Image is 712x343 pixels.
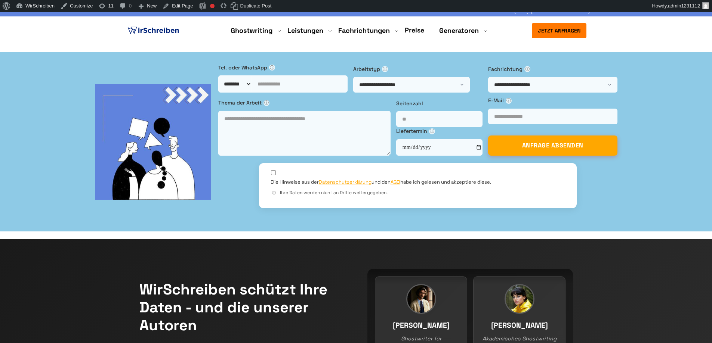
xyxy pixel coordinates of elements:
span: ⓘ [382,66,388,72]
label: Die Hinweise aus der und den habe ich gelesen und akzeptiere diese. [271,179,491,185]
a: Ghostwriting [231,26,272,35]
label: E-Mail [488,96,617,105]
label: Tel. oder WhatsApp [218,63,348,72]
h3: [PERSON_NAME] [383,309,459,321]
label: Arbeitstyp [353,65,483,73]
a: AGB [391,179,400,185]
a: Datenschutzerklärung [319,179,372,185]
label: Thema der Arbeit [218,99,391,107]
label: Fachrichtung [488,65,617,73]
img: bg [95,84,211,200]
span: ⓘ [429,128,435,134]
h2: WirSchreiben schützt Ihre Daten - und die unserer Autoren [139,281,345,334]
img: logo ghostwriter-österreich [126,25,181,36]
div: Focus keyphrase not set [210,4,215,8]
a: Generatoren [439,26,479,35]
span: ⓘ [271,190,277,196]
a: Fachrichtungen [338,26,390,35]
label: Seitenzahl [396,99,483,107]
span: ⓘ [263,100,269,106]
button: ANFRAGE ABSENDEN [488,135,617,156]
label: Liefertermin [396,127,483,135]
span: ⓘ [524,66,530,72]
h3: [PERSON_NAME] [481,309,558,321]
div: Ihre Daten werden nicht an Dritte weitergegeben. [271,189,565,196]
button: Jetzt anfragen [532,23,586,38]
span: ⓘ [269,65,275,71]
span: admin1231112 [668,3,700,9]
a: Leistungen [287,26,323,35]
span: ⓘ [506,98,512,104]
a: Preise [405,26,424,34]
